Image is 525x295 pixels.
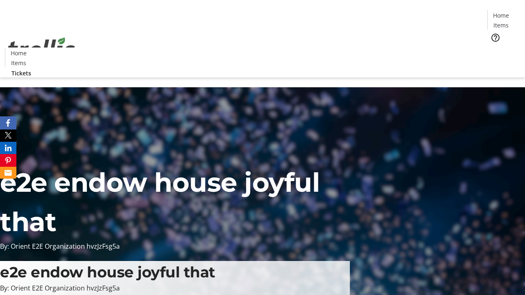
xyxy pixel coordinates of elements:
[494,48,514,56] span: Tickets
[11,59,26,67] span: Items
[5,59,32,67] a: Items
[11,69,31,77] span: Tickets
[493,11,509,20] span: Home
[487,48,520,56] a: Tickets
[5,28,78,69] img: Orient E2E Organization hvzJzFsg5a's Logo
[5,49,32,57] a: Home
[488,11,514,20] a: Home
[493,21,509,29] span: Items
[487,29,504,46] button: Help
[11,49,27,57] span: Home
[5,69,38,77] a: Tickets
[488,21,514,29] a: Items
